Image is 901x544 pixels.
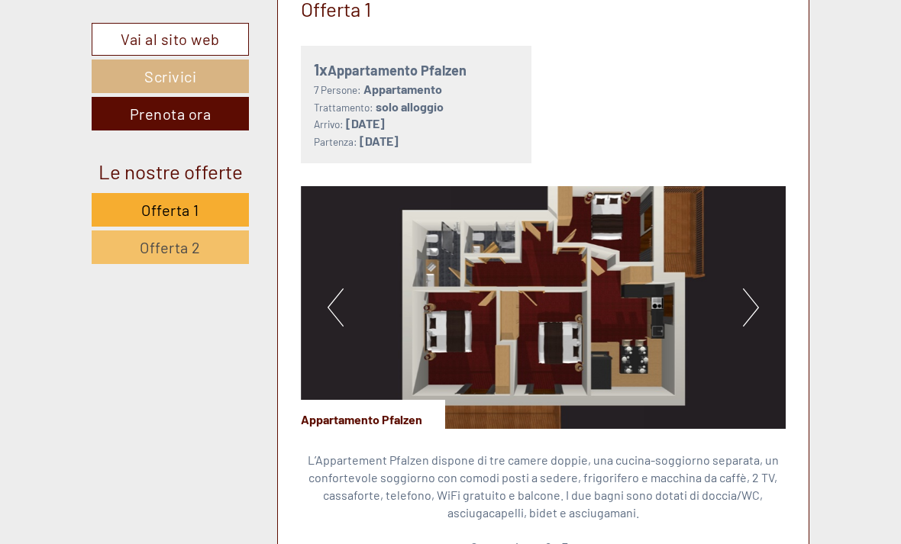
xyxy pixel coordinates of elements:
[376,99,444,114] b: solo alloggio
[141,201,199,219] span: Offerta 1
[23,44,226,56] div: Appartements & Wellness [PERSON_NAME]
[314,135,357,148] small: Partenza:
[92,23,249,56] a: Vai al sito web
[360,134,399,148] b: [DATE]
[213,11,273,37] div: lunedì
[11,41,234,88] div: Buon giorno, come possiamo aiutarla?
[92,157,249,185] div: Le nostre offerte
[328,288,344,327] button: Previous
[346,116,385,130] b: [DATE]
[314,59,519,81] div: Appartamento Pfalzen
[743,288,759,327] button: Next
[301,400,445,429] div: Appartamento Pfalzen
[405,395,486,429] button: Invia
[140,238,201,256] span: Offerta 2
[314,83,361,96] small: 7 Persone:
[301,186,786,429] img: image
[92,60,249,93] a: Scrivici
[92,97,249,130] a: Prenota ora
[314,60,328,79] b: 1x
[23,74,226,85] small: 20:22
[314,101,373,114] small: Trattamento:
[314,117,344,130] small: Arrivo:
[363,82,442,96] b: Appartamento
